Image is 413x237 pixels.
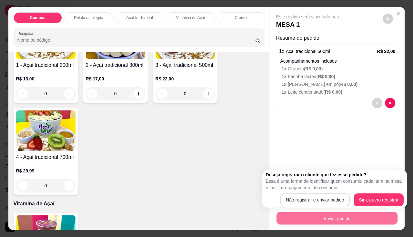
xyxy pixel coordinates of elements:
[354,193,404,206] button: Sim, quero registrar
[16,153,76,161] h4: 4 - Açai tradicional 700ml
[275,204,285,209] strong: Total
[266,171,404,178] h2: Deseja registrar o cliente que fez esse pedido?
[176,15,205,20] p: Vitamina de Açaí
[280,193,350,206] button: Não registrar e enviar pedido
[279,47,330,55] p: 1 x
[281,89,287,95] span: 1 x
[156,76,215,82] p: R$ 22,00
[383,14,393,24] button: decrease-product-quantity
[325,89,342,95] span: R$ 0,00 )
[281,81,395,88] p: [PERSON_NAME] em pó (
[281,66,287,71] span: 1 x
[156,61,215,69] h4: 3 - Açai tradicional 500ml
[377,48,396,55] p: R$ 22,00
[281,82,287,87] span: 1 x
[372,98,382,108] button: decrease-product-quantity
[277,212,398,225] button: Enviar pedido
[86,61,145,69] h4: 2 - Açai tradicional 300ml
[16,61,76,69] h4: 1 - Açai tradicional 200ml
[281,73,395,80] p: Farinha láctea (
[286,49,330,54] span: Açai tradicional 500ml
[14,200,264,208] p: Vitamina de Açaí
[340,82,358,87] span: R$ 0,00 )
[276,20,340,29] p: MESA 1
[281,74,287,79] span: 1 x
[281,89,395,95] p: Leite condensado (
[16,76,76,82] p: R$ 13,00
[16,168,76,174] p: R$ 29,99
[305,66,323,71] span: R$ 0,00 )
[280,58,395,64] p: Acompanhamentos inclusos
[235,15,248,20] p: Cremes
[281,66,395,72] p: Granola (
[385,98,395,108] button: decrease-product-quantity
[16,110,76,151] img: product-image
[126,15,153,20] p: Açaí tradicional
[266,178,404,191] p: Essa é uma forma de identificar quem consumiu cada item na mesa e facilitar o pagamento do consumo.
[86,76,145,82] p: R$ 17,00
[17,31,35,36] label: Pesquisa
[276,34,398,42] p: Resumo do pedido
[393,8,403,19] button: Close
[30,15,45,20] p: Combos
[276,14,340,20] p: Este pedido será vinculado para
[74,15,103,20] p: Roleta da alegria
[17,37,255,43] input: Pesquisa
[318,74,335,79] span: R$ 0,00 )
